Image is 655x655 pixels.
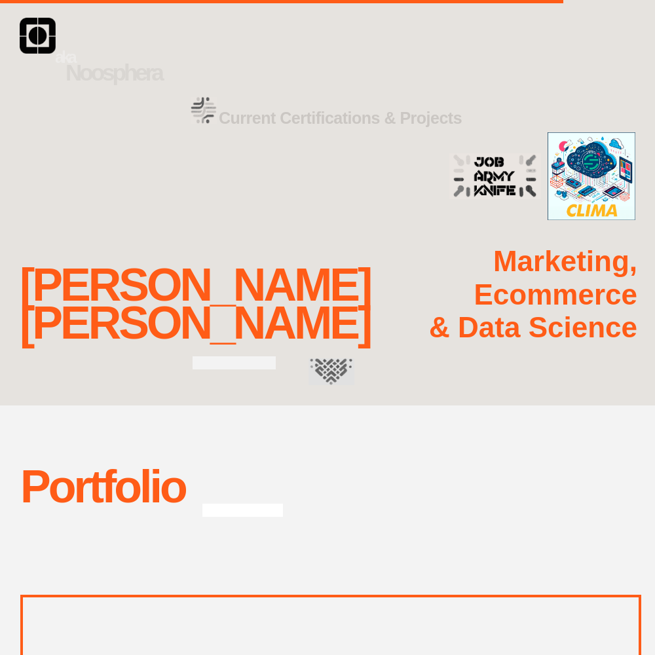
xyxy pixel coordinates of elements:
strong: Noosphera [65,60,162,85]
strong: Ecommerce [474,278,637,310]
strong: Marketing, [493,245,637,277]
strong: & Data Science [429,311,637,343]
div: aka [55,51,164,64]
strong: Current Certifications & Projects [219,109,462,127]
div: Portfolio [20,461,185,514]
div: [PERSON_NAME] [PERSON_NAME] [20,266,370,342]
